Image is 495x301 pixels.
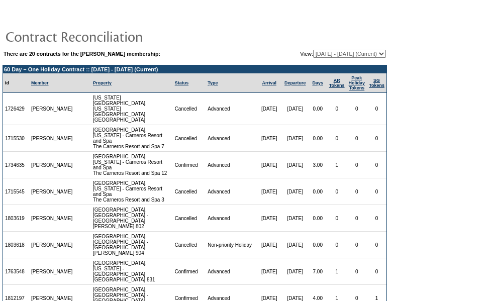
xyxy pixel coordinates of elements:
td: 1803619 [3,205,29,232]
td: 0 [327,125,347,152]
td: Non-priority Holiday [206,232,256,258]
a: Member [31,80,49,85]
td: 0 [327,205,347,232]
td: [DATE] [256,152,281,178]
td: 0 [327,93,347,125]
td: Id [3,73,29,93]
td: 0 [347,232,367,258]
td: 0.00 [309,178,327,205]
td: [GEOGRAPHIC_DATA], [GEOGRAPHIC_DATA] - [GEOGRAPHIC_DATA] [PERSON_NAME] 802 [91,205,173,232]
td: [PERSON_NAME] [29,258,75,285]
td: [DATE] [282,93,309,125]
a: Type [208,80,218,85]
td: [DATE] [282,258,309,285]
td: [DATE] [256,205,281,232]
td: [GEOGRAPHIC_DATA], [GEOGRAPHIC_DATA] - [GEOGRAPHIC_DATA] [PERSON_NAME] 904 [91,232,173,258]
td: 7.00 [309,258,327,285]
td: 1803618 [3,232,29,258]
td: 0.00 [309,125,327,152]
a: Arrival [262,80,276,85]
td: Confirmed [173,152,206,178]
a: Status [175,80,189,85]
a: Days [312,80,323,85]
td: 0.00 [309,93,327,125]
td: [DATE] [282,205,309,232]
td: [DATE] [256,258,281,285]
td: Cancelled [173,93,206,125]
a: Peak HolidayTokens [349,75,365,90]
td: [DATE] [282,125,309,152]
td: 60 Day – One Holiday Contract :: [DATE] - [DATE] (Current) [3,65,386,73]
td: Advanced [206,258,256,285]
td: 0 [367,232,386,258]
td: 0.00 [309,205,327,232]
td: [DATE] [282,152,309,178]
td: [GEOGRAPHIC_DATA], [US_STATE] - Carneros Resort and Spa The Carneros Resort and Spa 12 [91,152,173,178]
td: [DATE] [256,125,281,152]
td: [GEOGRAPHIC_DATA], [US_STATE] - [GEOGRAPHIC_DATA] [GEOGRAPHIC_DATA] 831 [91,258,173,285]
td: [GEOGRAPHIC_DATA], [US_STATE] - Carneros Resort and Spa The Carneros Resort and Spa 7 [91,125,173,152]
td: 0 [347,205,367,232]
td: [DATE] [282,232,309,258]
td: 0 [347,93,367,125]
td: [PERSON_NAME] [29,178,75,205]
td: [DATE] [256,178,281,205]
td: Cancelled [173,178,206,205]
td: 1726429 [3,93,29,125]
td: 1734635 [3,152,29,178]
td: 0.00 [309,232,327,258]
td: 0 [327,178,347,205]
td: Cancelled [173,232,206,258]
td: Advanced [206,93,256,125]
td: Advanced [206,205,256,232]
td: 0 [367,205,386,232]
td: 1 [327,258,347,285]
td: [PERSON_NAME] [29,152,75,178]
b: There are 20 contracts for the [PERSON_NAME] membership: [4,51,160,57]
td: 0 [367,178,386,205]
td: 0 [347,258,367,285]
td: View: [251,50,386,58]
td: [PERSON_NAME] [29,232,75,258]
a: ARTokens [329,78,345,88]
td: 0 [347,125,367,152]
td: 0 [347,152,367,178]
td: 1715530 [3,125,29,152]
td: Advanced [206,125,256,152]
a: Departure [284,80,306,85]
a: Property [93,80,112,85]
td: 0 [327,232,347,258]
td: [PERSON_NAME] [29,205,75,232]
td: 0 [367,258,386,285]
td: [DATE] [256,232,281,258]
td: 1715545 [3,178,29,205]
td: [GEOGRAPHIC_DATA], [US_STATE] - Carneros Resort and Spa The Carneros Resort and Spa 3 [91,178,173,205]
td: Cancelled [173,125,206,152]
td: Advanced [206,178,256,205]
a: SGTokens [369,78,384,88]
td: 1 [327,152,347,178]
td: [PERSON_NAME] [29,125,75,152]
td: Cancelled [173,205,206,232]
td: 0 [347,178,367,205]
td: 1763548 [3,258,29,285]
img: pgTtlContractReconciliation.gif [5,26,206,46]
td: 0 [367,152,386,178]
td: [PERSON_NAME] [29,93,75,125]
td: Confirmed [173,258,206,285]
td: 0 [367,93,386,125]
td: 0 [367,125,386,152]
td: 3.00 [309,152,327,178]
td: [DATE] [256,93,281,125]
td: [DATE] [282,178,309,205]
td: [US_STATE][GEOGRAPHIC_DATA], [US_STATE][GEOGRAPHIC_DATA] [GEOGRAPHIC_DATA] [91,93,173,125]
td: Advanced [206,152,256,178]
